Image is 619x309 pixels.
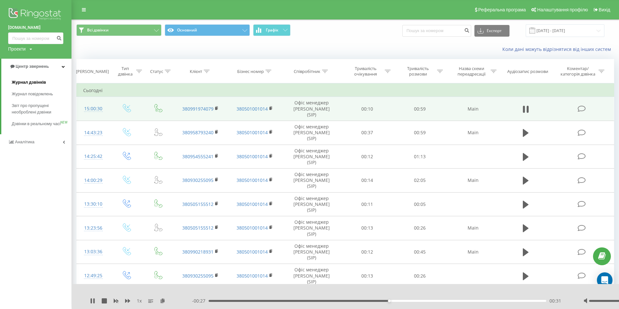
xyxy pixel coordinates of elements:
[12,79,46,86] span: Журнал дзвінків
[182,201,213,207] a: 380505155512
[12,77,71,88] a: Журнал дзвінків
[87,28,109,33] span: Всі дзвінки
[77,84,614,97] td: Сьогодні
[182,153,213,160] a: 380954555241
[83,198,104,210] div: 13:30:10
[348,66,383,77] div: Тривалість очікування
[182,129,213,136] a: 380958793240
[83,150,104,163] div: 14:25:42
[599,7,610,12] span: Вихід
[401,66,435,77] div: Тривалість розмови
[402,25,471,37] input: Пошук за номером
[182,249,213,255] a: 380990218931
[507,69,548,74] div: Аудіозапис розмови
[393,145,446,169] td: 01:13
[393,97,446,121] td: 00:59
[237,201,268,207] a: 380501001014
[12,102,68,115] span: Звіт про пропущені необроблені дзвінки
[165,24,250,36] button: Основний
[137,298,142,304] span: 1 x
[83,269,104,282] div: 12:49:25
[12,100,71,118] a: Звіт про пропущені необроблені дзвінки
[83,102,104,115] div: 15:00:30
[237,273,268,279] a: 380501001014
[393,240,446,264] td: 00:45
[559,66,597,77] div: Коментар/категорія дзвінка
[182,273,213,279] a: 380930255095
[454,66,489,77] div: Назва схеми переадресації
[266,28,278,32] span: Графік
[83,126,104,139] div: 14:43:23
[8,6,63,23] img: Ringostat logo
[237,177,268,183] a: 380501001014
[282,216,341,240] td: Офіс менеджер [PERSON_NAME] (SIP)
[393,216,446,240] td: 00:26
[341,240,393,264] td: 00:12
[116,66,135,77] div: Тип дзвінка
[237,69,264,74] div: Бізнес номер
[192,298,209,304] span: - 00:27
[597,272,613,288] div: Open Intercom Messenger
[341,97,393,121] td: 00:10
[393,169,446,193] td: 02:05
[150,69,163,74] div: Статус
[446,169,500,193] td: Main
[12,91,53,97] span: Журнал повідомлень
[282,97,341,121] td: Офіс менеджер [PERSON_NAME] (SIP)
[282,169,341,193] td: Офіс менеджер [PERSON_NAME] (SIP)
[282,240,341,264] td: Офіс менеджер [PERSON_NAME] (SIP)
[76,24,161,36] button: Всі дзвінки
[8,32,63,44] input: Пошук за номером
[182,225,213,231] a: 380505155512
[294,69,320,74] div: Співробітник
[16,64,49,69] span: Центр звернень
[341,145,393,169] td: 00:12
[474,25,509,37] button: Експорт
[190,69,202,74] div: Клієнт
[393,264,446,288] td: 00:26
[237,129,268,136] a: 380501001014
[182,106,213,112] a: 380991974079
[83,222,104,234] div: 13:23:56
[549,298,561,304] span: 00:31
[182,177,213,183] a: 380930255095
[446,121,500,145] td: Main
[282,264,341,288] td: Офіс менеджер [PERSON_NAME] (SIP)
[15,139,34,144] span: Аналiтика
[237,106,268,112] a: 380501001014
[478,7,526,12] span: Реферальна програма
[12,88,71,100] a: Журнал повідомлень
[393,192,446,216] td: 00:05
[502,46,614,52] a: Коли дані можуть відрізнятися вiд інших систем
[446,97,500,121] td: Main
[341,121,393,145] td: 00:37
[76,69,109,74] div: [PERSON_NAME]
[282,145,341,169] td: Офіс менеджер [PERSON_NAME] (SIP)
[237,225,268,231] a: 380501001014
[393,121,446,145] td: 00:59
[388,300,391,302] div: Accessibility label
[282,121,341,145] td: Офіс менеджер [PERSON_NAME] (SIP)
[1,59,71,74] a: Центр звернень
[237,249,268,255] a: 380501001014
[537,7,588,12] span: Налаштування профілю
[237,153,268,160] a: 380501001014
[83,174,104,187] div: 14:00:29
[12,121,60,127] span: Дзвінки в реальному часі
[446,240,500,264] td: Main
[341,169,393,193] td: 00:14
[8,24,63,31] a: [DOMAIN_NAME]
[446,216,500,240] td: Main
[253,24,290,36] button: Графік
[341,192,393,216] td: 00:11
[341,264,393,288] td: 00:13
[341,216,393,240] td: 00:13
[12,118,71,130] a: Дзвінки в реальному часіNEW
[83,245,104,258] div: 13:03:36
[8,46,26,52] div: Проекти
[282,192,341,216] td: Офіс менеджер [PERSON_NAME] (SIP)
